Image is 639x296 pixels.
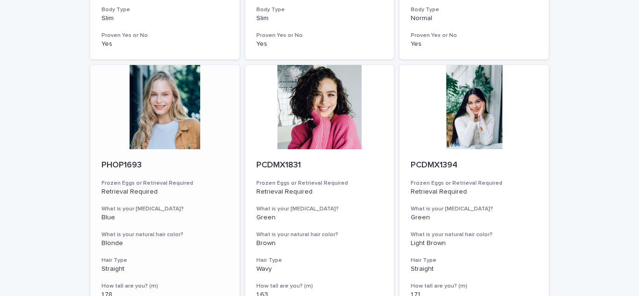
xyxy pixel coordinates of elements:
h3: How tall are you? (m) [411,282,537,290]
h3: What is your natural hair color? [102,231,228,238]
p: Retrieval Required [411,188,537,196]
h3: Frozen Eggs or Retrieval Required [102,180,228,187]
p: Light Brown [411,239,537,247]
h3: Hair Type [411,257,537,264]
p: Retrieval Required [102,188,228,196]
p: Yes [256,40,383,48]
h3: Proven Yes or No [102,32,228,39]
h3: Proven Yes or No [411,32,537,39]
h3: Hair Type [256,257,383,264]
p: Straight [411,265,537,273]
h3: What is your [MEDICAL_DATA]? [102,205,228,213]
h3: Frozen Eggs or Retrieval Required [256,180,383,187]
h3: Frozen Eggs or Retrieval Required [411,180,537,187]
h3: Body Type [411,6,537,14]
p: PCDMX1394 [411,160,537,171]
p: Yes [102,40,228,48]
p: Wavy [256,265,383,273]
h3: What is your [MEDICAL_DATA]? [411,205,537,213]
h3: How tall are you? (m) [102,282,228,290]
p: Green [256,214,383,222]
h3: Body Type [256,6,383,14]
p: Blonde [102,239,228,247]
h3: What is your [MEDICAL_DATA]? [256,205,383,213]
p: PCDMX1831 [256,160,383,171]
p: Blue [102,214,228,222]
p: Brown [256,239,383,247]
h3: How tall are you? (m) [256,282,383,290]
h3: Hair Type [102,257,228,264]
p: Green [411,214,537,222]
p: Straight [102,265,228,273]
p: Normal [411,14,537,22]
h3: What is your natural hair color? [256,231,383,238]
p: Retrieval Required [256,188,383,196]
p: Slim [256,14,383,22]
p: PHOP1693 [102,160,228,171]
h3: Proven Yes or No [256,32,383,39]
p: Slim [102,14,228,22]
p: Yes [411,40,537,48]
h3: What is your natural hair color? [411,231,537,238]
h3: Body Type [102,6,228,14]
